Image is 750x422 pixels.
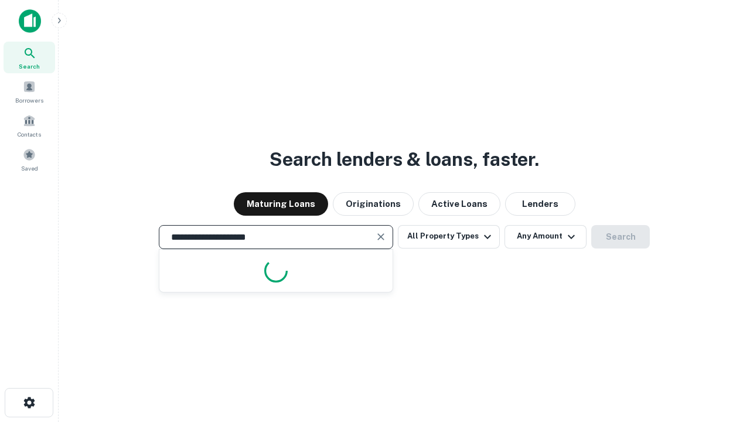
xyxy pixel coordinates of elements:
[19,9,41,33] img: capitalize-icon.png
[15,96,43,105] span: Borrowers
[270,145,539,173] h3: Search lenders & loans, faster.
[4,110,55,141] a: Contacts
[373,229,389,245] button: Clear
[4,144,55,175] a: Saved
[18,130,41,139] span: Contacts
[234,192,328,216] button: Maturing Loans
[4,76,55,107] a: Borrowers
[333,192,414,216] button: Originations
[505,192,575,216] button: Lenders
[418,192,500,216] button: Active Loans
[4,42,55,73] a: Search
[19,62,40,71] span: Search
[398,225,500,249] button: All Property Types
[21,164,38,173] span: Saved
[691,328,750,384] iframe: Chat Widget
[504,225,587,249] button: Any Amount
